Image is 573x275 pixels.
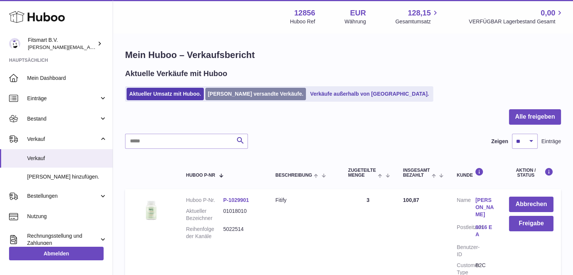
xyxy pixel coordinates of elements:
[223,208,260,222] dd: 01018010
[275,173,312,178] span: Beschreibung
[186,197,223,204] dt: Huboo P-Nr.
[403,168,430,178] span: Insgesamt bezahlt
[223,197,249,203] a: P-1029901
[395,18,439,25] span: Gesamtumsatz
[27,213,107,220] span: Nutzung
[27,232,99,247] span: Rechnungsstellung und Zahlungen
[133,197,170,223] img: 128561739542540.png
[408,8,431,18] span: 128,15
[9,247,104,260] a: Abmelden
[457,168,494,178] div: Kunde
[345,18,366,25] div: Währung
[509,216,553,231] button: Freigabe
[27,95,99,102] span: Einträge
[457,244,475,258] dt: Benutzer-ID
[27,136,99,143] span: Verkauf
[27,173,107,180] span: [PERSON_NAME] hinzufügen.
[403,197,419,203] span: 100,87
[294,8,315,18] strong: 12856
[125,69,227,79] h2: Aktuelle Verkäufe mit Huboo
[28,44,151,50] span: [PERSON_NAME][EMAIL_ADDRESS][DOMAIN_NAME]
[395,8,439,25] a: 128,15 Gesamtumsatz
[28,37,96,51] div: Fitsmart B.V.
[186,208,223,222] dt: Aktueller Bezeichner
[275,197,333,204] div: Fitify
[469,18,564,25] span: VERFÜGBAR Lagerbestand Gesamt
[509,197,553,212] button: Abbrechen
[205,88,306,100] a: [PERSON_NAME] versandte Verkäufe.
[290,18,315,25] div: Huboo Ref
[475,197,494,218] a: [PERSON_NAME]
[223,226,260,240] dd: 5022514
[457,197,475,220] dt: Name
[350,8,366,18] strong: EUR
[509,109,561,125] button: Alle freigeben
[125,49,561,61] h1: Mein Huboo – Verkaufsbericht
[27,75,107,82] span: Mein Dashboard
[348,168,376,178] span: ZUGETEILTE Menge
[509,168,553,178] div: Aktion / Status
[457,224,475,240] dt: Postleitzahl
[491,138,508,145] label: Zeigen
[9,38,20,49] img: jonathan@leaderoo.com
[186,173,215,178] span: Huboo P-Nr
[541,8,555,18] span: 0,00
[27,155,107,162] span: Verkauf
[307,88,431,100] a: Verkäufe außerhalb von [GEOGRAPHIC_DATA].
[475,224,494,238] a: 8016 EA
[469,8,564,25] a: 0,00 VERFÜGBAR Lagerbestand Gesamt
[27,192,99,200] span: Bestellungen
[186,226,223,240] dt: Reihenfolge der Kanäle
[27,115,99,122] span: Bestand
[541,138,561,145] span: Einträge
[127,88,204,100] a: Aktueller Umsatz mit Huboo.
